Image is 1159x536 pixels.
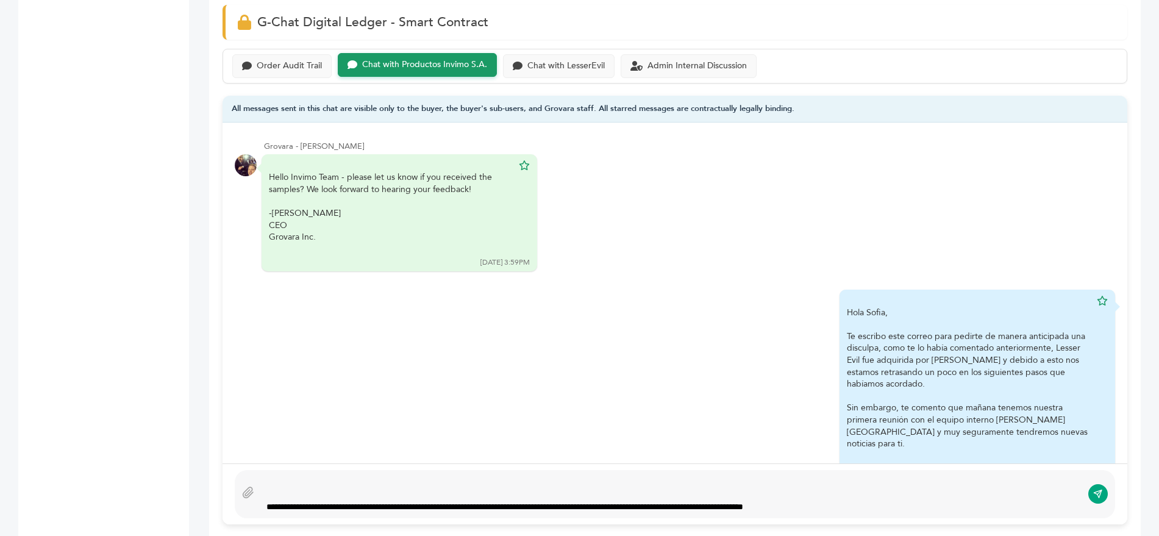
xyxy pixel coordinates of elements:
[269,171,513,255] div: Hello Invimo Team - please let us know if you received the samples? We look forward to hearing yo...
[269,220,513,232] div: CEO
[257,13,488,31] span: G-Chat Digital Ledger - Smart Contract
[480,257,530,268] div: [DATE] 3:59PM
[269,231,513,243] div: Grovara Inc.
[264,141,1115,152] div: Grovara - [PERSON_NAME]
[269,207,513,220] div: -[PERSON_NAME]
[847,462,1091,485] div: Sin más por el momento, estoy atento a cualquier [PERSON_NAME] o comentario que tengas.
[223,96,1127,123] div: All messages sent in this chat are visible only to the buyer, the buyer's sub-users, and Grovara ...
[847,331,1091,390] div: Te escribo este correo para pedirte de manera anticipada una disculpa, como te lo había comentado...
[257,61,322,71] div: Order Audit Trail
[527,61,605,71] div: Chat with LesserEvil
[847,307,1091,510] div: Hola Sofia,
[847,402,1091,449] div: Sin embargo, te comento que mañana tenemos nuestra primera reunión con el equipo interno [PERSON_...
[362,60,487,70] div: Chat with Productos Invimo S.A.
[647,61,747,71] div: Admin Internal Discussion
